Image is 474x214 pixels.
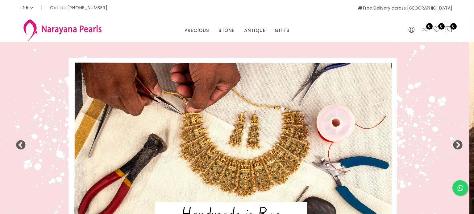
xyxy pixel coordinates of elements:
a: 0 [421,26,428,34]
p: Call Us [PHONE_NUMBER] [50,6,108,10]
span: 0 [426,23,433,30]
a: PRECIOUS [185,26,209,35]
span: Free Delivery across [GEOGRAPHIC_DATA] [357,5,452,11]
button: Next [452,140,459,146]
a: GIFTS [275,26,289,35]
a: STONE [218,26,235,35]
a: 0 [433,26,440,34]
span: 0 [438,23,445,30]
a: ANTIQUE [244,26,266,35]
button: Previous [15,140,22,146]
button: 0 [445,26,452,34]
span: 0 [450,23,457,30]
